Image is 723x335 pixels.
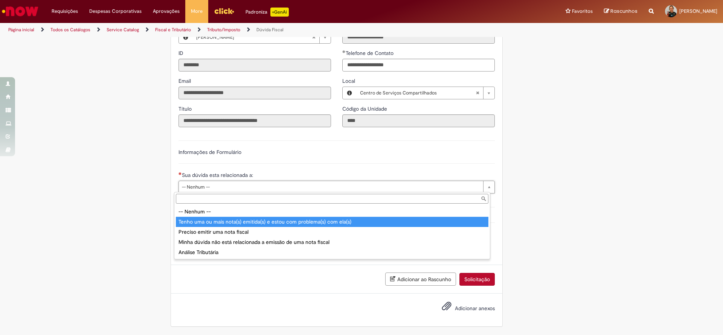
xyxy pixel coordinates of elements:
ul: Sua dúvida esta relacionada a: [174,205,490,259]
div: -- Nenhum -- [176,207,488,217]
div: Tenho uma ou mais nota(s) emitida(s) e estou com problema(s) com ela(s) [176,217,488,227]
div: Preciso emitir uma nota fiscal [176,227,488,237]
div: Minha dúvida não está relacionada a emissão de uma nota fiscal [176,237,488,247]
div: Análise Tributária [176,247,488,257]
